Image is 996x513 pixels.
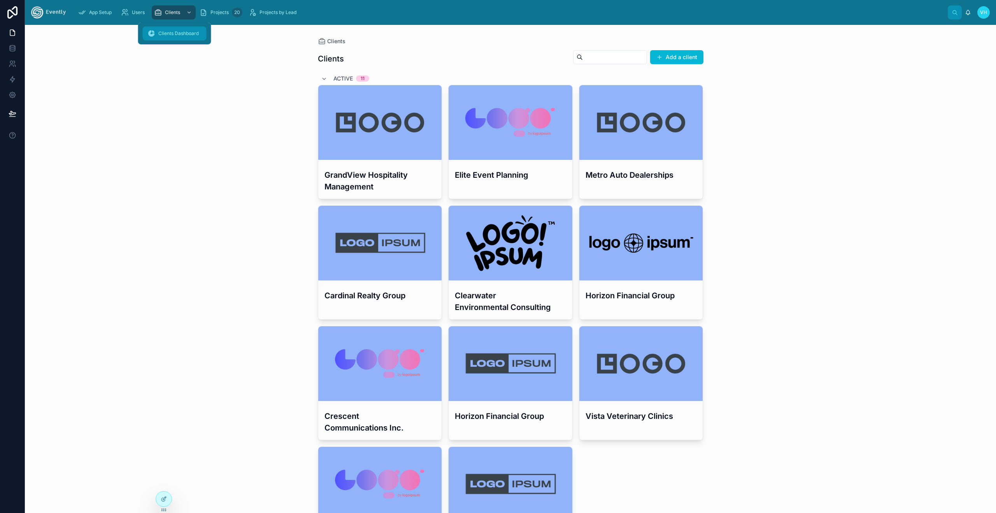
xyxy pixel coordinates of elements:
[448,85,573,199] a: Elite Event Planning
[318,37,345,45] a: Clients
[449,206,572,280] div: logo-ipsum-1.png
[132,9,145,16] span: Users
[165,9,180,16] span: Clients
[448,326,573,440] a: Horizon Financial Group
[449,85,572,160] div: logo-ipsum-5.png
[318,85,442,199] a: GrandView Hospitality Management
[586,169,697,181] h3: Metro Auto Dealerships
[586,410,697,422] h3: Vista Veterinary Clinics
[579,85,703,160] div: logo-ipsum-3.png
[455,169,566,181] h3: Elite Event Planning
[119,5,150,19] a: Users
[318,85,442,160] div: logo-ipsum-3.png
[455,290,566,313] h3: Clearwater Environmental Consulting
[72,4,948,21] div: scrollable content
[324,290,436,301] h3: Cardinal Realty Group
[246,5,302,19] a: Projects by Lead
[324,169,436,193] h3: GrandView Hospitality Management
[650,50,703,64] button: Add a client
[586,290,697,301] h3: Horizon Financial Group
[579,205,703,320] a: Horizon Financial Group
[31,6,66,19] img: App logo
[980,9,987,16] span: VH
[89,9,112,16] span: App Setup
[152,5,196,19] a: Clients
[579,326,703,401] div: logo-ipsum-3.png
[455,410,566,422] h3: Horizon Financial Group
[318,205,442,320] a: Cardinal Realty Group
[318,326,442,401] div: logo-ipsum-5.png
[210,9,229,16] span: Projects
[448,205,573,320] a: Clearwater Environmental Consulting
[318,326,442,440] a: Crescent Communications Inc.
[76,5,117,19] a: App Setup
[232,8,242,17] div: 20
[260,9,296,16] span: Projects by Lead
[197,5,245,19] a: Projects20
[327,37,345,45] span: Clients
[324,410,436,434] h3: Crescent Communications Inc.
[318,53,344,64] h1: Clients
[158,30,199,37] span: Clients Dashboard
[579,206,703,280] div: logo-ipsum-6.png
[143,26,207,40] a: Clients Dashboard
[333,75,353,82] span: Active
[579,326,703,440] a: Vista Veterinary Clinics
[318,206,442,280] div: logo-ipsum-4.png
[579,85,703,199] a: Metro Auto Dealerships
[361,75,365,82] div: 11
[449,326,572,401] div: logo-ipsum-4.png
